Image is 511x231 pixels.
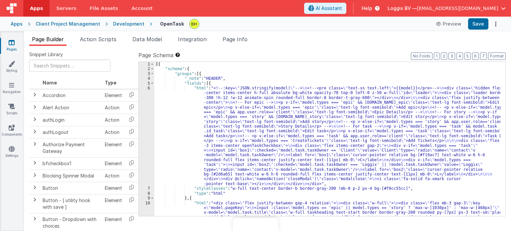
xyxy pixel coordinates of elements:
span: Action Scripts [80,36,116,43]
td: Element [102,182,125,194]
td: Accordion [40,89,102,102]
span: Page Builder [32,36,64,43]
span: Snippet Library [29,51,63,58]
button: Format [488,53,506,60]
span: Servers [56,5,76,12]
td: bfcheckbox1 [40,157,102,170]
div: 2 [139,66,154,71]
button: Preview [432,19,465,29]
div: 9 [139,196,154,200]
img: 3ad3aa5857d352abba5aafafe73d6257 [190,19,199,29]
div: 7 [139,186,154,191]
button: Save [468,18,488,30]
div: 3 [139,71,154,76]
button: 5 [464,53,471,60]
div: Development [113,21,144,27]
td: Blocking Spinner Modal [40,170,102,182]
button: 1 [434,53,439,60]
button: 7 [480,53,487,60]
div: Client Project Management [36,21,100,27]
div: 1 [139,62,154,66]
button: AI Assistant [304,3,346,14]
button: 2 [441,53,447,60]
span: Apps [30,5,43,12]
td: Action [102,101,125,114]
span: Data Model [132,36,162,43]
span: [EMAIL_ADDRESS][DOMAIN_NAME] [417,5,498,12]
td: authLogin [40,114,102,126]
span: Page Schema [138,51,173,59]
button: Loggix BV — [EMAIL_ADDRESS][DOMAIN_NAME] [388,5,506,12]
div: Apps [11,21,23,27]
h4: OpenTask [160,21,184,26]
td: Action [102,170,125,182]
span: Help [362,5,372,12]
button: 3 [448,53,455,60]
span: File Assets [90,5,118,12]
div: 5 [139,81,154,86]
td: Button - [ utility hook with save ] [40,194,102,213]
div: 8 [139,191,154,196]
td: authLogout [40,126,102,138]
span: Name [43,80,57,85]
td: Element [102,138,125,157]
td: Element [102,89,125,102]
button: 6 [472,53,479,60]
input: Search Snippets ... [29,59,110,72]
div: 4 [139,76,154,81]
td: Action [102,114,125,126]
td: Button [40,182,102,194]
button: Options [491,19,500,29]
td: Alert Action [40,101,102,114]
td: Element [102,194,125,213]
div: 6 [139,86,154,186]
span: AI Assistant [316,5,342,12]
span: Page Info [223,36,248,43]
button: No Folds [411,53,432,60]
span: Integration [178,36,207,43]
td: Authorize Payment Gateway [40,138,102,157]
td: Element [102,157,125,170]
td: Action [102,126,125,138]
span: Loggix BV — [388,5,417,12]
button: 4 [456,53,463,60]
span: Type [105,80,116,85]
